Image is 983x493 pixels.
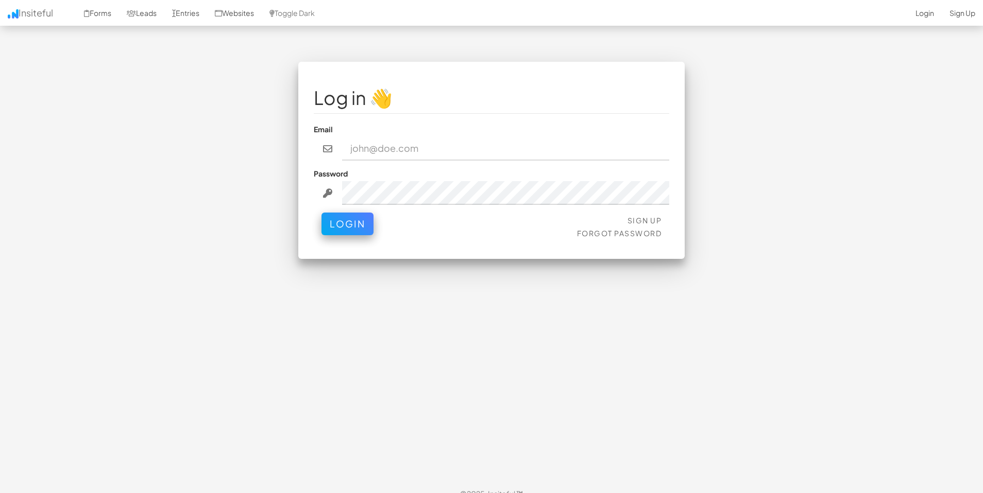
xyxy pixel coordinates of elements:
[314,87,669,108] h1: Log in 👋
[628,216,662,225] a: Sign Up
[321,213,374,235] button: Login
[342,137,670,161] input: john@doe.com
[314,124,333,134] label: Email
[577,228,662,238] a: Forgot Password
[314,168,348,179] label: Password
[8,9,19,19] img: icon.png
